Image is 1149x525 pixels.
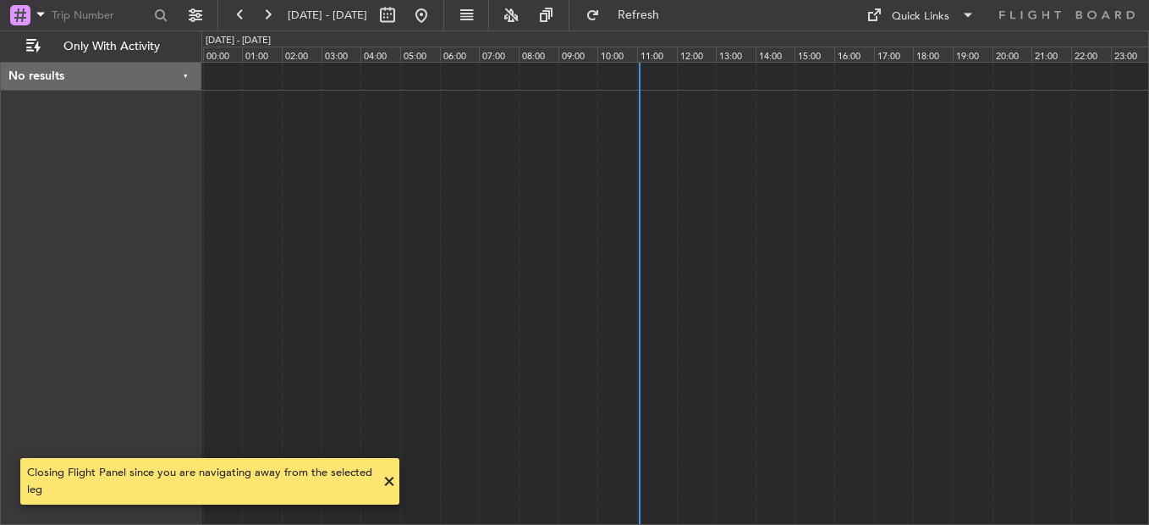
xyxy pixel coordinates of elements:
[603,9,674,21] span: Refresh
[834,47,874,62] div: 16:00
[19,33,184,60] button: Only With Activity
[242,47,282,62] div: 01:00
[578,2,679,29] button: Refresh
[874,47,914,62] div: 17:00
[756,47,795,62] div: 14:00
[440,47,480,62] div: 06:00
[206,34,271,48] div: [DATE] - [DATE]
[44,41,179,52] span: Only With Activity
[892,8,949,25] div: Quick Links
[1071,47,1111,62] div: 22:00
[637,47,677,62] div: 11:00
[558,47,598,62] div: 09:00
[282,47,322,62] div: 02:00
[677,47,717,62] div: 12:00
[400,47,440,62] div: 05:00
[479,47,519,62] div: 07:00
[52,3,149,28] input: Trip Number
[858,2,983,29] button: Quick Links
[27,465,374,498] div: Closing Flight Panel since you are navigating away from the selected leg
[360,47,400,62] div: 04:00
[322,47,361,62] div: 03:00
[597,47,637,62] div: 10:00
[992,47,1032,62] div: 20:00
[953,47,992,62] div: 19:00
[913,47,953,62] div: 18:00
[1031,47,1071,62] div: 21:00
[716,47,756,62] div: 13:00
[519,47,558,62] div: 08:00
[794,47,834,62] div: 15:00
[203,47,243,62] div: 00:00
[288,8,367,23] span: [DATE] - [DATE]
